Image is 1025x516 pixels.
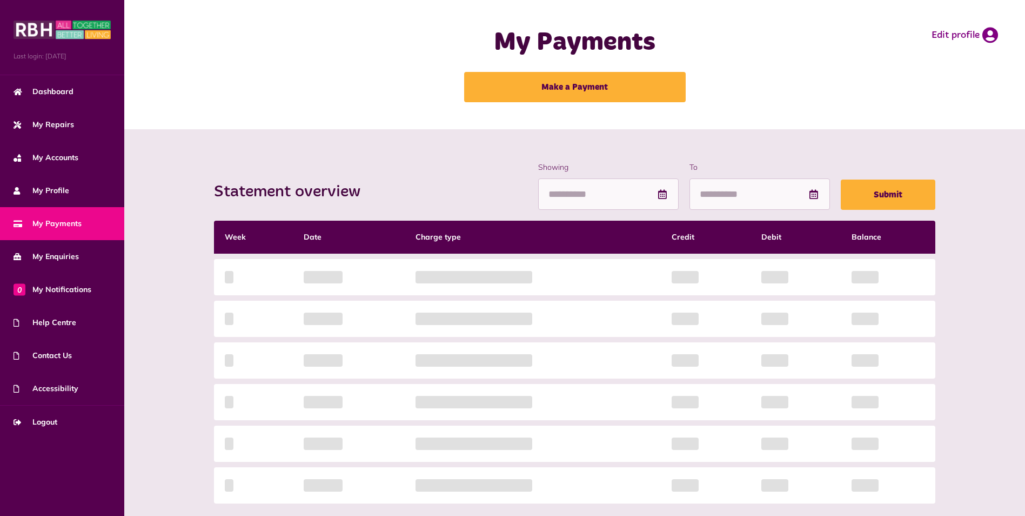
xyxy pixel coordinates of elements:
span: 0 [14,283,25,295]
span: Logout [14,416,57,428]
span: My Accounts [14,152,78,163]
a: Edit profile [932,27,998,43]
h1: My Payments [360,27,789,58]
span: My Enquiries [14,251,79,262]
span: Accessibility [14,383,78,394]
img: MyRBH [14,19,111,41]
span: Help Centre [14,317,76,328]
a: Make a Payment [464,72,686,102]
span: Contact Us [14,350,72,361]
span: Last login: [DATE] [14,51,111,61]
span: My Repairs [14,119,74,130]
span: My Payments [14,218,82,229]
span: My Notifications [14,284,91,295]
span: My Profile [14,185,69,196]
span: Dashboard [14,86,73,97]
